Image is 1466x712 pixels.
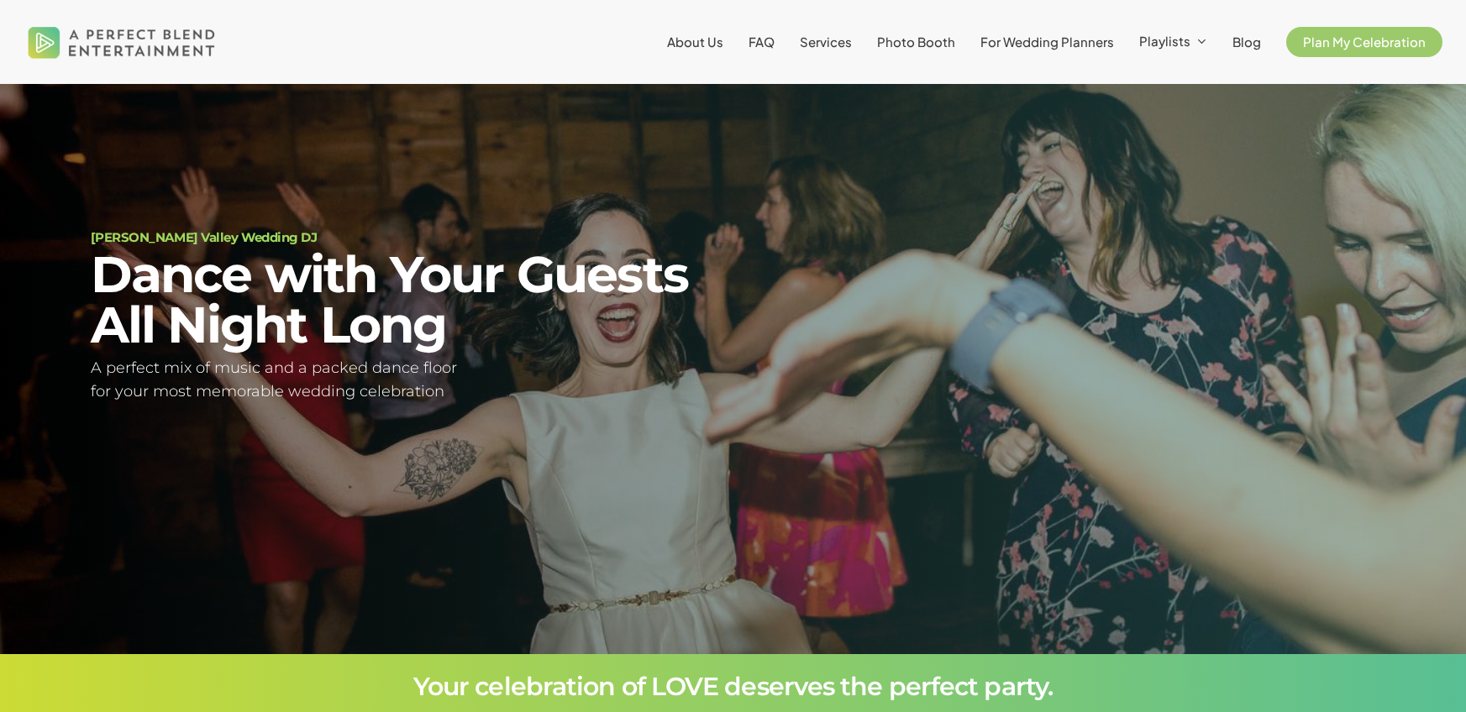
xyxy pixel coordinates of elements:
h3: Your celebration of LOVE deserves the perfect party. [91,674,1376,699]
h1: [PERSON_NAME] Valley Wedding DJ [91,231,712,243]
span: Photo Booth [877,34,955,50]
span: Services [800,34,852,50]
span: For Wedding Planners [980,34,1114,50]
img: A Perfect Blend Entertainment [24,12,220,72]
a: About Us [667,35,723,49]
h2: Dance with Your Guests All Night Long [91,249,712,350]
a: Plan My Celebration [1286,35,1442,49]
span: FAQ [749,34,775,50]
a: For Wedding Planners [980,35,1114,49]
span: About Us [667,34,723,50]
span: Plan My Celebration [1303,34,1426,50]
a: Blog [1232,35,1261,49]
span: Playlists [1139,33,1190,49]
a: Photo Booth [877,35,955,49]
a: Services [800,35,852,49]
a: Playlists [1139,34,1207,50]
h5: A perfect mix of music and a packed dance floor for your most memorable wedding celebration [91,356,712,405]
a: FAQ [749,35,775,49]
span: Blog [1232,34,1261,50]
